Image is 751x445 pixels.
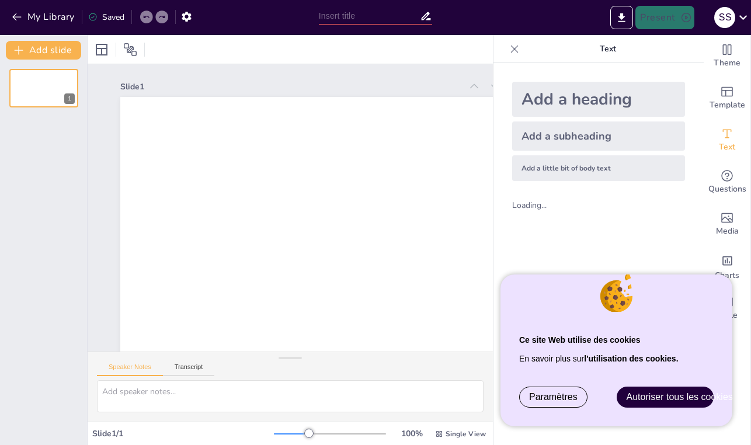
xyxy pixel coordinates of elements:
[512,200,566,211] div: Loading...
[519,335,640,345] strong: Ce site Web utilise des cookies
[704,77,750,119] div: Add ready made slides
[519,349,714,368] p: En savoir plus sur
[715,269,739,282] span: Charts
[92,428,274,439] div: Slide 1 / 1
[9,8,79,26] button: My Library
[97,363,163,376] button: Speaker Notes
[92,40,111,59] div: Layout
[610,6,633,29] button: Export to PowerPoint
[635,6,694,29] button: Present
[627,392,733,402] span: Autoriser tous les cookies
[120,81,461,92] div: Slide 1
[710,99,745,112] span: Template
[524,35,692,63] p: Text
[398,428,426,439] div: 100 %
[123,43,137,57] span: Position
[704,245,750,287] div: Add charts and graphs
[512,121,685,151] div: Add a subheading
[512,155,685,181] div: Add a little bit of body text
[708,183,746,196] span: Questions
[9,69,78,107] div: 1
[716,225,739,238] span: Media
[714,7,735,28] div: S S
[163,363,215,376] button: Transcript
[704,161,750,203] div: Get real-time input from your audience
[446,429,486,439] span: Single View
[714,57,740,69] span: Theme
[6,41,81,60] button: Add slide
[319,8,420,25] input: Insert title
[520,387,587,407] a: Paramètres
[529,392,578,402] span: Paramètres
[512,82,685,117] div: Add a heading
[704,119,750,161] div: Add text boxes
[584,354,678,363] a: l'utilisation des cookies.
[64,93,75,104] div: 1
[719,141,735,154] span: Text
[704,203,750,245] div: Add images, graphics, shapes or video
[88,12,124,23] div: Saved
[617,387,742,407] a: Autoriser tous les cookies
[704,35,750,77] div: Change the overall theme
[714,6,735,29] button: S S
